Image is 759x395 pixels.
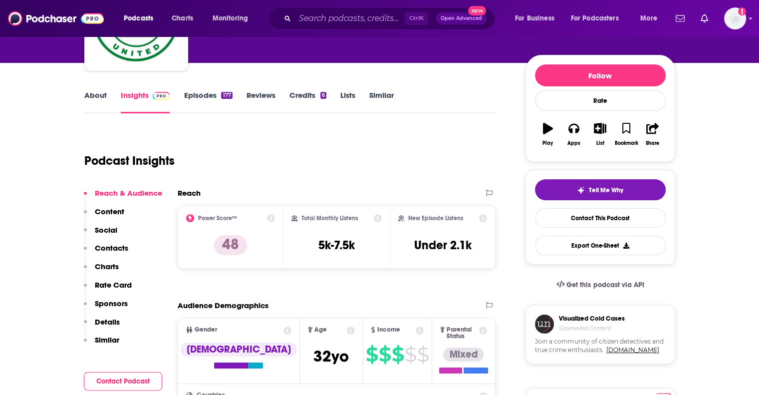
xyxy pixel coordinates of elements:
[289,90,326,113] a: Credits6
[724,7,746,29] span: Logged in as MackenzieCollier
[408,215,463,222] h2: New Episode Listens
[84,153,175,168] h1: Podcast Insights
[542,140,553,146] div: Play
[392,347,404,363] span: $
[535,116,561,152] button: Play
[84,280,132,299] button: Rate Card
[213,11,248,25] span: Monitoring
[8,9,104,28] img: Podchaser - Follow, Share and Rate Podcasts
[172,11,193,25] span: Charts
[84,335,119,354] button: Similar
[178,188,201,198] h2: Reach
[214,235,247,255] p: 48
[178,301,268,310] h2: Audience Demographics
[566,281,644,289] span: Get this podcast via API
[84,188,162,207] button: Reach & Audience
[95,317,120,327] p: Details
[195,327,217,333] span: Gender
[369,90,394,113] a: Similar
[414,238,472,253] h3: Under 2.1k
[84,262,119,280] button: Charts
[95,280,132,290] p: Rate Card
[724,7,746,29] button: Show profile menu
[84,243,128,262] button: Contacts
[95,207,124,216] p: Content
[95,243,128,253] p: Contacts
[277,7,505,30] div: Search podcasts, credits, & more...
[314,327,327,333] span: Age
[561,116,587,152] button: Apps
[535,208,666,228] a: Contact This Podcast
[221,92,232,99] div: 177
[247,90,275,113] a: Reviews
[640,11,657,25] span: More
[525,305,675,388] a: Visualized Cold CasesSponsored ContentJoin a community of citizen detectives and true crime enthu...
[181,343,297,357] div: [DEMOGRAPHIC_DATA]
[639,116,665,152] button: Share
[535,315,554,334] img: coldCase.18b32719.png
[84,225,117,244] button: Social
[121,90,170,113] a: InsightsPodchaser Pro
[95,335,119,345] p: Similar
[606,346,659,354] a: [DOMAIN_NAME]
[377,327,400,333] span: Income
[95,262,119,271] p: Charts
[596,140,604,146] div: List
[84,299,128,317] button: Sponsors
[567,140,580,146] div: Apps
[564,10,633,26] button: open menu
[508,10,567,26] button: open menu
[633,10,670,26] button: open menu
[614,140,638,146] div: Bookmark
[405,347,416,363] span: $
[95,299,128,308] p: Sponsors
[559,325,625,332] h4: Sponsored Content
[443,348,484,362] div: Mixed
[117,10,166,26] button: open menu
[548,273,652,297] a: Get this podcast via API
[436,12,487,24] button: Open AdvancedNew
[697,10,712,27] a: Show notifications dropdown
[318,238,355,253] h3: 5k-7.5k
[320,92,326,99] div: 6
[672,10,689,27] a: Show notifications dropdown
[84,372,162,391] button: Contact Podcast
[295,10,405,26] input: Search podcasts, credits, & more...
[379,347,391,363] span: $
[468,6,486,15] span: New
[313,347,349,366] span: 32 yo
[535,338,666,355] span: Join a community of citizen detectives and true crime enthusiasts.
[198,215,237,222] h2: Power Score™
[165,10,199,26] a: Charts
[535,64,666,86] button: Follow
[184,90,232,113] a: Episodes177
[124,11,153,25] span: Podcasts
[447,327,478,340] span: Parental Status
[206,10,261,26] button: open menu
[646,140,659,146] div: Share
[535,236,666,255] button: Export One-Sheet
[84,90,107,113] a: About
[535,179,666,200] button: tell me why sparkleTell Me Why
[95,225,117,235] p: Social
[441,16,482,21] span: Open Advanced
[535,90,666,111] div: Rate
[340,90,355,113] a: Lists
[724,7,746,29] img: User Profile
[301,215,358,222] h2: Total Monthly Listens
[559,315,625,323] h3: Visualized Cold Cases
[84,317,120,336] button: Details
[153,92,170,100] img: Podchaser Pro
[95,188,162,198] p: Reach & Audience
[589,186,623,194] span: Tell Me Why
[738,7,746,15] svg: Add a profile image
[571,11,619,25] span: For Podcasters
[613,116,639,152] button: Bookmark
[577,186,585,194] img: tell me why sparkle
[84,207,124,225] button: Content
[405,12,428,25] span: Ctrl K
[366,347,378,363] span: $
[515,11,554,25] span: For Business
[417,347,429,363] span: $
